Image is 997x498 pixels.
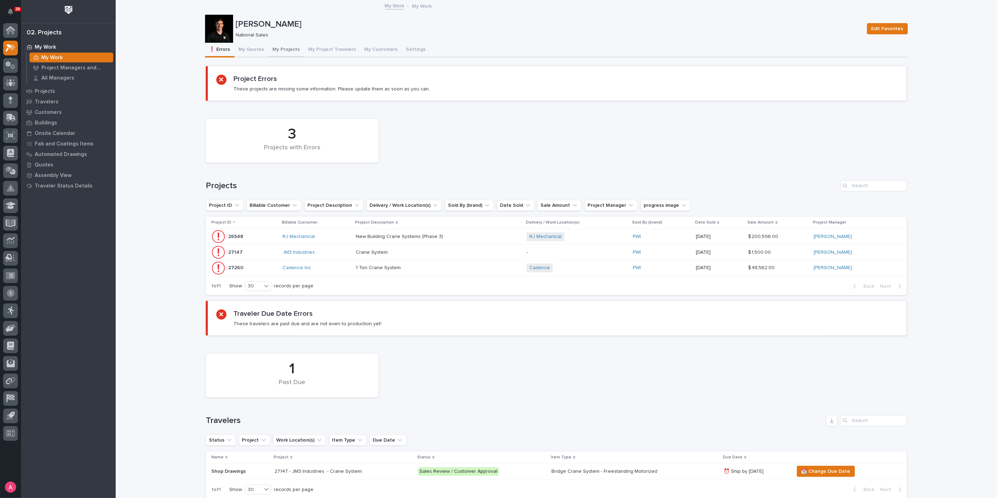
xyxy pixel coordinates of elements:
[21,138,116,149] a: Fab and Coatings Items
[867,23,908,34] button: Edit Favorites
[211,453,224,461] p: Name
[35,99,59,105] p: Travelers
[801,467,850,476] span: 📆 Change Due Date
[27,29,62,37] div: 02. Projects
[748,232,780,240] p: $ 200,596.00
[417,453,430,461] p: Status
[797,466,855,477] button: 📆 Change Due Date
[283,250,315,255] a: JM3 Industries
[633,265,641,271] a: PWI
[304,200,364,211] button: Project Description
[62,4,75,16] img: Workspace Logo
[696,234,742,240] p: [DATE]
[633,234,641,240] a: PWI
[418,467,499,476] div: Sales Review / Customer Approval
[21,107,116,117] a: Customers
[304,43,360,57] button: My Project Travelers
[356,264,402,271] p: 1 Ton Crane System
[274,487,313,493] p: records per page
[245,282,262,290] div: 30
[329,435,367,446] button: Item Type
[21,96,116,107] a: Travelers
[814,265,852,271] a: [PERSON_NAME]
[274,283,313,289] p: records per page
[35,120,57,126] p: Buildings
[9,8,18,20] div: Notifications39
[537,200,582,211] button: Sale Amount
[445,200,494,211] button: Sold By (brand)
[871,25,903,33] span: Edit Favorites
[748,248,772,255] p: $ 1,500.00
[880,486,895,493] span: Next
[21,159,116,170] a: Quotes
[35,141,94,147] p: Fab and Coatings Items
[385,1,404,9] a: My Work
[27,73,116,83] a: All Managers
[211,219,231,226] p: Project ID
[747,219,774,226] p: Sale Amount
[41,65,110,71] p: Project Managers and Engineers
[21,170,116,180] a: Assembly View
[211,469,269,475] p: Shop Drawings
[402,43,430,57] button: Settings
[27,53,116,62] a: My Work
[35,44,56,50] p: My Work
[41,55,63,61] p: My Work
[633,250,641,255] a: PWI
[206,229,907,245] tr: 2654826548 RJ Mechanical New Building Crane Systems (Phase 3)New Building Crane Systems (Phase 3)...
[235,43,269,57] button: My Quotes
[206,416,823,426] h1: Travelers
[35,172,72,179] p: Assembly View
[813,219,846,226] p: Project Manager
[412,2,432,9] p: My Work
[269,43,304,57] button: My Projects
[236,32,859,38] p: National Sales
[3,480,18,494] button: users-avatar
[859,486,874,493] span: Back
[696,265,742,271] p: [DATE]
[497,200,535,211] button: Date Sold
[840,415,907,426] div: Search
[723,453,742,461] p: Due Date
[233,86,430,92] p: These projects are missing some information. Please update them as soon as you can.
[206,200,244,211] button: Project ID
[283,265,311,271] a: Cadence Inc
[233,321,381,327] p: These travelers are past due and are not even to production yet!
[840,180,907,191] input: Search
[529,234,562,240] a: RJ Mechanical
[695,219,715,226] p: Date Sold
[218,379,367,394] div: Past Due
[229,283,242,289] p: Show
[233,75,277,83] h2: Project Errors
[41,75,74,81] p: All Managers
[584,200,638,211] button: Project Manager
[218,125,367,143] div: 3
[3,4,18,19] button: Notifications
[640,200,691,211] button: progress image
[527,250,627,255] p: -
[529,265,550,271] a: Cadence
[229,487,242,493] p: Show
[205,43,235,57] button: ❗ Errors
[35,162,53,168] p: Quotes
[27,63,116,73] a: Project Managers and Engineers
[859,283,874,289] span: Back
[21,42,116,52] a: My Work
[21,117,116,128] a: Buildings
[228,248,244,255] p: 27147
[356,248,389,255] p: Crane System
[355,219,394,226] p: Project Description
[206,245,907,260] tr: 2714727147 JM3 Industries Crane SystemCrane System -PWI [DATE]$ 1,500.00$ 1,500.00 [PERSON_NAME]
[274,469,397,475] p: 27147 - JM3 Industries - Crane System
[21,128,116,138] a: Onsite Calendar
[848,283,877,289] button: Back
[724,469,788,475] p: ⏰ Ship by [DATE]
[877,283,907,289] button: Next
[206,181,837,191] h1: Projects
[551,453,571,461] p: Item Type
[273,435,326,446] button: Work Location(s)
[21,86,116,96] a: Projects
[877,486,907,493] button: Next
[283,234,315,240] a: RJ Mechanical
